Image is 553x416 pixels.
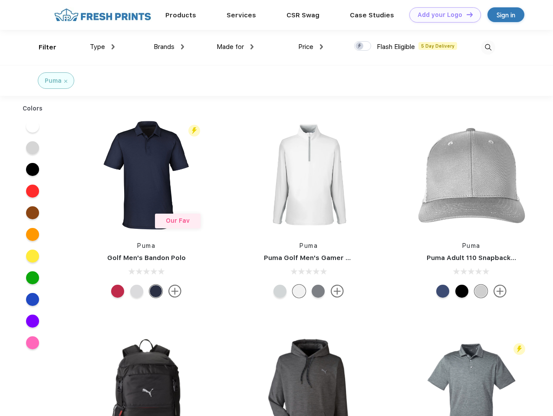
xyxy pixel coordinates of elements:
div: Bright White [293,285,306,298]
span: Made for [217,43,244,51]
div: Quarry Brt Whit [474,285,487,298]
span: Our Fav [166,217,190,224]
img: more.svg [331,285,344,298]
img: flash_active_toggle.svg [188,125,200,136]
a: Puma [300,242,318,249]
div: Colors [16,104,49,113]
img: func=resize&h=266 [251,117,366,233]
span: Price [298,43,313,51]
a: Puma [462,242,481,249]
div: Puma [45,76,62,85]
a: Products [165,11,196,19]
div: Ski Patrol [111,285,124,298]
img: dropdown.png [112,44,115,49]
img: func=resize&h=266 [414,117,529,233]
a: Golf Men's Bandon Polo [107,254,186,262]
div: Peacoat Qut Shd [436,285,449,298]
a: Puma Golf Men's Gamer Golf Quarter-Zip [264,254,401,262]
div: Quiet Shade [312,285,325,298]
a: Puma [137,242,155,249]
span: 5 Day Delivery [418,42,457,50]
img: dropdown.png [250,44,253,49]
img: flash_active_toggle.svg [513,343,525,355]
span: Type [90,43,105,51]
img: filter_cancel.svg [64,80,67,83]
a: CSR Swag [286,11,319,19]
div: Navy Blazer [149,285,162,298]
img: func=resize&h=266 [89,117,204,233]
div: Add your Logo [418,11,462,19]
img: dropdown.png [320,44,323,49]
img: desktop_search.svg [481,40,495,55]
span: Brands [154,43,174,51]
div: High Rise [273,285,286,298]
img: fo%20logo%202.webp [52,7,154,23]
img: more.svg [168,285,181,298]
img: more.svg [494,285,507,298]
div: Pma Blk Pma Blk [455,285,468,298]
div: High Rise [130,285,143,298]
a: Sign in [487,7,524,22]
div: Filter [39,42,56,52]
img: dropdown.png [181,44,184,49]
div: Sign in [497,10,515,20]
a: Services [227,11,256,19]
img: DT [467,12,473,17]
span: Flash Eligible [377,43,415,51]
